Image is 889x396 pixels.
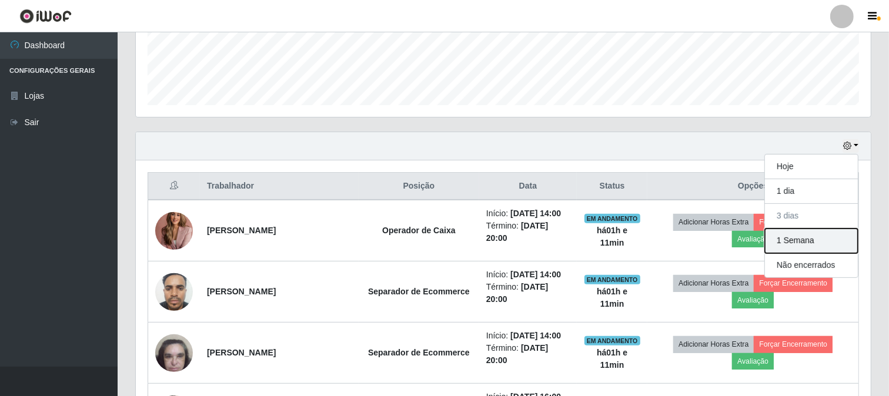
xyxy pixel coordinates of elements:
li: Término: [486,220,570,244]
button: Avaliação [732,353,774,370]
button: Não encerrados [765,253,858,277]
button: 1 Semana [765,229,858,253]
button: Adicionar Horas Extra [673,336,754,353]
th: Trabalhador [200,173,359,200]
strong: [PERSON_NAME] [207,226,276,235]
li: Início: [486,330,570,342]
time: [DATE] 14:00 [510,331,561,340]
th: Opções [647,173,858,200]
button: Forçar Encerramento [754,214,833,230]
strong: [PERSON_NAME] [207,348,276,357]
strong: Separador de Ecommerce [368,287,470,296]
li: Término: [486,281,570,306]
time: [DATE] 14:00 [510,270,561,279]
button: 1 dia [765,179,858,204]
th: Status [577,173,647,200]
time: [DATE] 14:00 [510,209,561,218]
strong: há 01 h e 11 min [597,348,627,370]
img: 1744730412045.jpeg [155,204,193,257]
li: Início: [486,207,570,220]
img: 1743993949303.jpeg [155,328,193,378]
li: Início: [486,269,570,281]
strong: Operador de Caixa [382,226,456,235]
th: Data [479,173,577,200]
button: Adicionar Horas Extra [673,275,754,291]
strong: [PERSON_NAME] [207,287,276,296]
img: 1735509810384.jpeg [155,267,193,317]
strong: há 01 h e 11 min [597,226,627,247]
span: EM ANDAMENTO [584,214,640,223]
th: Posição [359,173,479,200]
button: Avaliação [732,292,774,308]
strong: Separador de Ecommerce [368,348,470,357]
button: Adicionar Horas Extra [673,214,754,230]
span: EM ANDAMENTO [584,275,640,284]
li: Término: [486,342,570,367]
button: Forçar Encerramento [754,336,833,353]
img: CoreUI Logo [19,9,72,24]
button: Forçar Encerramento [754,275,833,291]
button: 3 dias [765,204,858,229]
button: Hoje [765,155,858,179]
span: EM ANDAMENTO [584,336,640,345]
strong: há 01 h e 11 min [597,287,627,308]
button: Avaliação [732,231,774,247]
